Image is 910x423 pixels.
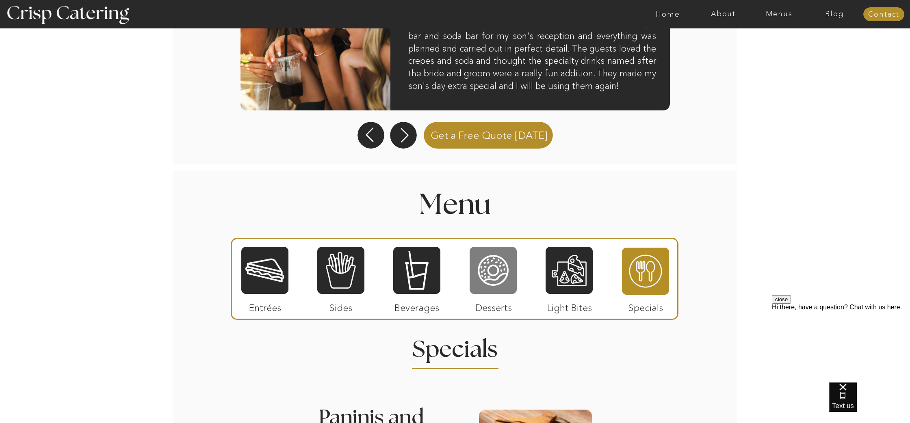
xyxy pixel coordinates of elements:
a: Get a Free Quote [DATE] [420,120,557,149]
iframe: podium webchat widget bubble [829,382,910,423]
a: Menus [751,10,807,18]
h2: Specials [398,338,512,354]
p: Specials [618,294,672,317]
a: About [695,10,751,18]
a: Blog [807,10,862,18]
p: Light Bites [542,294,596,317]
p: Sides [314,294,368,317]
p: Entrées [238,294,292,317]
p: Desserts [466,294,520,317]
h1: Menu [342,191,568,215]
iframe: podium webchat widget prompt [772,295,910,393]
h3: [PERSON_NAME] was a breeze to work with. We had a crêpe bar and soda bar for my son's reception a... [408,17,656,97]
p: Beverages [390,294,444,317]
a: Home [640,10,695,18]
a: Contact [863,11,904,19]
